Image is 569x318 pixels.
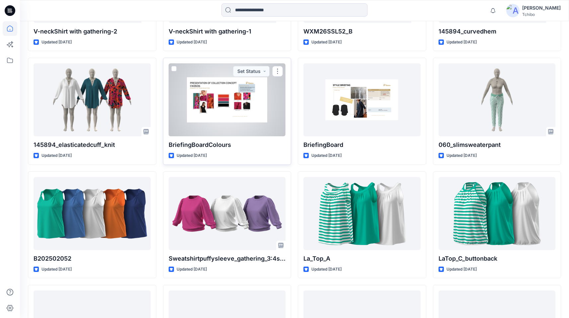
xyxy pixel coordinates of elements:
p: WXM26SSL52_B [303,27,421,36]
a: Sweatshirtpuffysleeve_gathering_3:4sleeve [169,177,286,250]
p: Updated [DATE] [311,39,342,46]
div: Tchibo [522,12,561,17]
p: Updated [DATE] [447,266,477,273]
p: Updated [DATE] [177,266,207,273]
a: B202502052 [34,177,151,250]
a: 145894_elasticatedcuff_knit [34,63,151,136]
p: BriefingBoard [303,140,421,150]
p: Updated [DATE] [311,152,342,159]
div: [PERSON_NAME] [522,4,561,12]
p: V-neckShirt with gathering-1 [169,27,286,36]
a: La_Top_A [303,177,421,250]
p: Updated [DATE] [447,39,477,46]
p: 145894_elasticatedcuff_knit [34,140,151,150]
p: 145894_curvedhem [439,27,556,36]
p: Updated [DATE] [311,266,342,273]
p: Updated [DATE] [41,39,72,46]
a: BriefingBoard [303,63,421,136]
p: BriefingBoardColours [169,140,286,150]
a: LaTop_C_buttonback [439,177,556,250]
p: V-neckShirt with gathering-2 [34,27,151,36]
a: BriefingBoardColours [169,63,286,136]
p: La_Top_A [303,254,421,263]
p: 060_slimsweaterpant [439,140,556,150]
p: LaTop_C_buttonback [439,254,556,263]
p: Updated [DATE] [41,152,72,159]
img: avatar [506,4,520,17]
p: Updated [DATE] [177,152,207,159]
p: B202502052 [34,254,151,263]
p: Updated [DATE] [447,152,477,159]
p: Updated [DATE] [41,266,72,273]
p: Updated [DATE] [177,39,207,46]
a: 060_slimsweaterpant [439,63,556,136]
p: Sweatshirtpuffysleeve_gathering_3:4sleeve [169,254,286,263]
